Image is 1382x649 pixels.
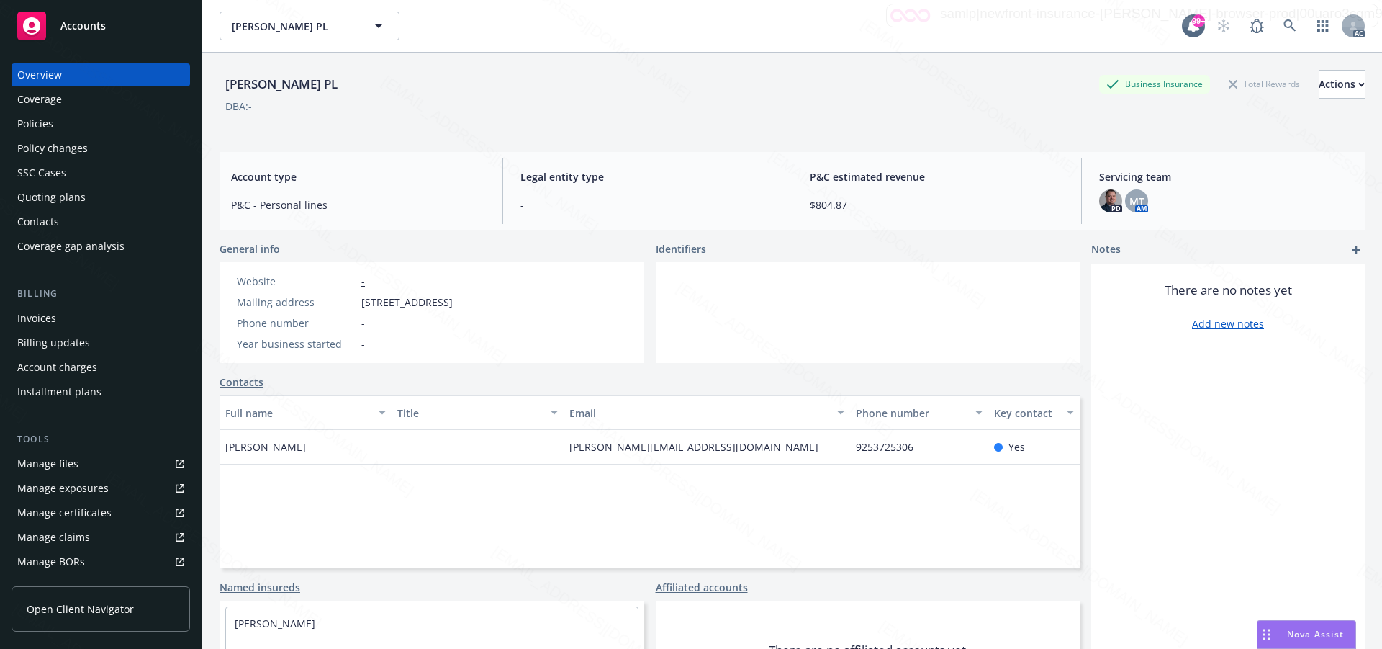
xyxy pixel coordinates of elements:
[17,112,53,135] div: Policies
[225,439,306,455] span: [PERSON_NAME]
[12,186,190,209] a: Quoting plans
[60,20,106,32] span: Accounts
[1242,12,1271,40] a: Report a Bug
[220,75,343,94] div: [PERSON_NAME] PL
[564,395,850,430] button: Email
[237,315,356,331] div: Phone number
[810,169,1064,184] span: P&C estimated revenue
[237,336,356,352] div: Year business started
[12,88,190,111] a: Coverage
[220,241,280,256] span: General info
[17,356,97,379] div: Account charges
[12,287,190,301] div: Billing
[1192,316,1264,331] a: Add new notes
[237,274,356,289] div: Website
[569,440,830,454] a: [PERSON_NAME][EMAIL_ADDRESS][DOMAIN_NAME]
[397,406,542,421] div: Title
[1319,71,1365,98] div: Actions
[1209,12,1238,40] a: Start snowing
[1099,75,1210,93] div: Business Insurance
[520,197,774,212] span: -
[1287,628,1344,640] span: Nova Assist
[12,6,190,46] a: Accounts
[12,210,190,233] a: Contacts
[1008,439,1025,455] span: Yes
[12,235,190,258] a: Coverage gap analysis
[17,161,66,184] div: SSC Cases
[810,197,1064,212] span: $804.87
[220,375,263,390] a: Contacts
[225,99,252,114] div: DBA: -
[17,331,90,354] div: Billing updates
[12,432,190,447] div: Tools
[232,19,356,34] span: [PERSON_NAME] PL
[12,526,190,549] a: Manage claims
[569,406,828,421] div: Email
[1192,14,1205,27] div: 99+
[220,580,300,595] a: Named insureds
[12,161,190,184] a: SSC Cases
[988,395,1080,430] button: Key contact
[220,12,399,40] button: [PERSON_NAME] PL
[1275,12,1304,40] a: Search
[17,501,112,524] div: Manage certificates
[17,526,90,549] div: Manage claims
[1257,621,1275,648] div: Drag to move
[12,63,190,86] a: Overview
[1099,189,1122,212] img: photo
[1099,169,1353,184] span: Servicing team
[17,137,88,160] div: Policy changes
[520,169,774,184] span: Legal entity type
[994,406,1058,421] div: Key contact
[12,477,190,500] a: Manage exposures
[17,210,59,233] div: Contacts
[12,112,190,135] a: Policies
[656,580,748,595] a: Affiliated accounts
[17,550,85,573] div: Manage BORs
[12,380,190,403] a: Installment plans
[850,395,988,430] button: Phone number
[220,395,392,430] button: Full name
[17,235,125,258] div: Coverage gap analysis
[17,307,56,330] div: Invoices
[235,617,315,630] a: [PERSON_NAME]
[1319,70,1365,99] button: Actions
[12,137,190,160] a: Policy changes
[12,452,190,475] a: Manage files
[361,295,453,310] span: [STREET_ADDRESS]
[1221,75,1307,93] div: Total Rewards
[17,88,62,111] div: Coverage
[27,601,134,617] span: Open Client Navigator
[361,336,365,352] span: -
[17,380,101,403] div: Installment plans
[361,315,365,331] span: -
[231,169,485,184] span: Account type
[1165,282,1292,299] span: There are no notes yet
[17,452,78,475] div: Manage files
[225,406,370,421] div: Full name
[12,331,190,354] a: Billing updates
[656,241,706,256] span: Identifiers
[237,295,356,310] div: Mailing address
[856,406,966,421] div: Phone number
[856,440,925,454] a: 9253725306
[1309,12,1337,40] a: Switch app
[12,356,190,379] a: Account charges
[17,186,86,209] div: Quoting plans
[12,307,190,330] a: Invoices
[12,501,190,524] a: Manage certificates
[12,550,190,573] a: Manage BORs
[1091,241,1121,259] span: Notes
[1347,241,1365,259] a: add
[1129,194,1144,209] span: MT
[17,477,109,500] div: Manage exposures
[1257,620,1356,649] button: Nova Assist
[231,197,485,212] span: P&C - Personal lines
[392,395,564,430] button: Title
[17,63,62,86] div: Overview
[361,274,365,288] a: -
